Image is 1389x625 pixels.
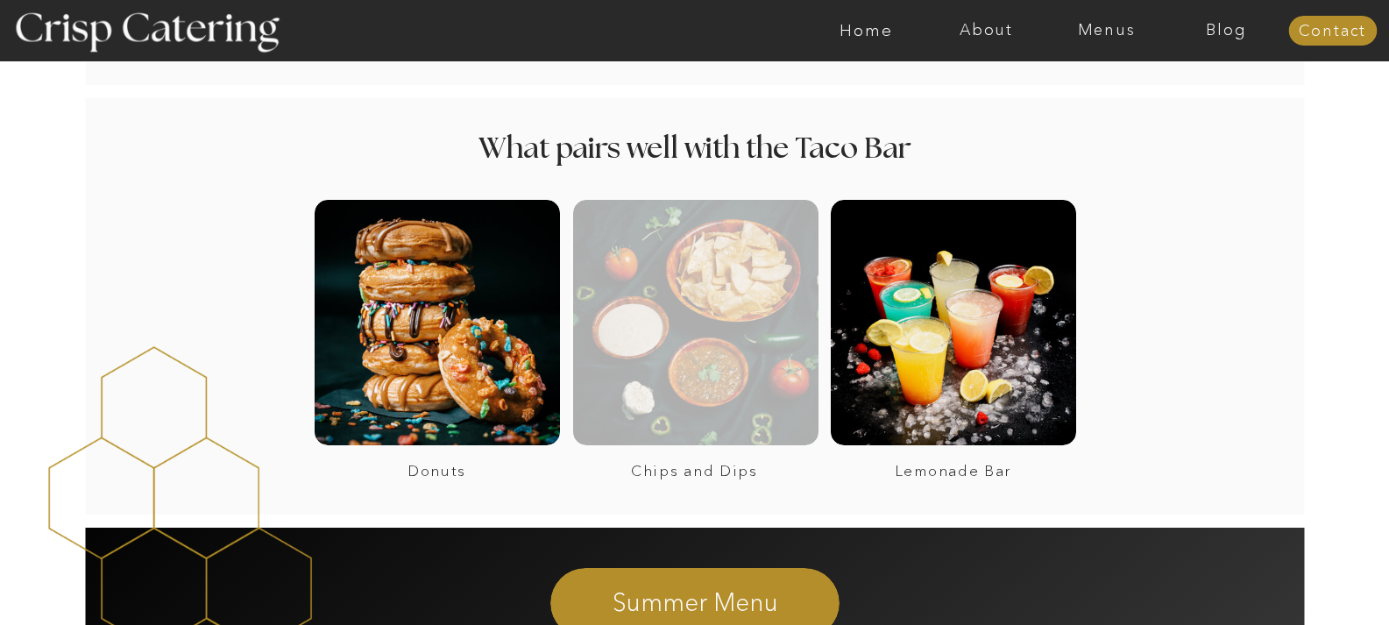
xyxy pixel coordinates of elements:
a: About [926,22,1046,39]
a: Chips and Dips [576,463,814,479]
a: Contact [1288,23,1377,40]
a: Menus [1046,22,1166,39]
h2: What pairs well with the Taco Bar [370,134,1021,168]
a: Blog [1166,22,1286,39]
a: Home [806,22,926,39]
a: Lemonade Bar [834,463,1073,479]
a: Summer Menu [457,586,933,617]
a: Donuts [318,463,556,479]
